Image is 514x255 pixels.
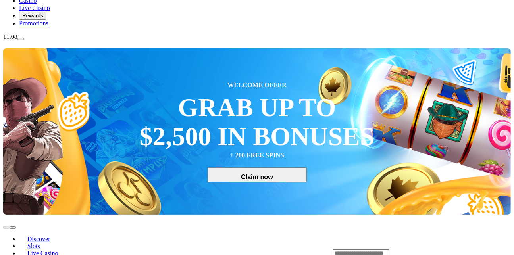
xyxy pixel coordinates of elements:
span: + 200 FREE SPINS [230,151,284,161]
div: GRAB UP TO $2,500 IN BONUSES [140,93,375,150]
span: WELCOME OFFER [227,81,287,90]
span: Slots [24,243,43,249]
button: menu [17,38,24,40]
button: Rewards [19,12,46,20]
button: prev slide [3,226,10,229]
span: Rewards [22,13,43,19]
a: Live Casino [19,4,50,11]
span: Discover [24,236,54,242]
a: Slots [19,240,48,252]
span: Claim now [216,173,298,181]
button: next slide [10,226,16,229]
button: Claim now [208,167,307,182]
a: Promotions [19,20,48,27]
span: 11:08 [3,33,17,40]
a: Discover [19,233,58,245]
